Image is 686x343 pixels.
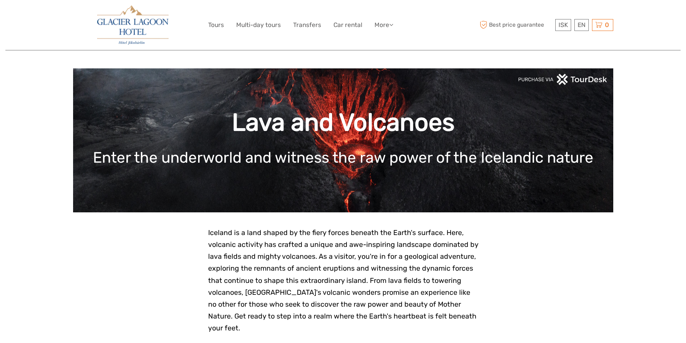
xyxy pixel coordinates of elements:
img: PurchaseViaTourDeskwhite.png [518,74,608,85]
span: 0 [604,21,610,28]
a: Transfers [293,20,321,30]
h1: Enter the underworld and witness the raw power of the Icelandic nature [84,149,602,167]
a: More [375,20,393,30]
span: ISK [559,21,568,28]
span: Iceland is a land shaped by the fiery forces beneath the Earth's surface. Here, volcanic activity... [208,229,478,332]
h1: Lava and Volcanoes [84,108,602,137]
a: Multi-day tours [236,20,281,30]
div: EN [574,19,589,31]
img: 2790-86ba44ba-e5e5-4a53-8ab7-28051417b7bc_logo_big.jpg [97,5,169,45]
a: Car rental [333,20,362,30]
a: Tours [208,20,224,30]
span: Best price guarantee [478,19,553,31]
